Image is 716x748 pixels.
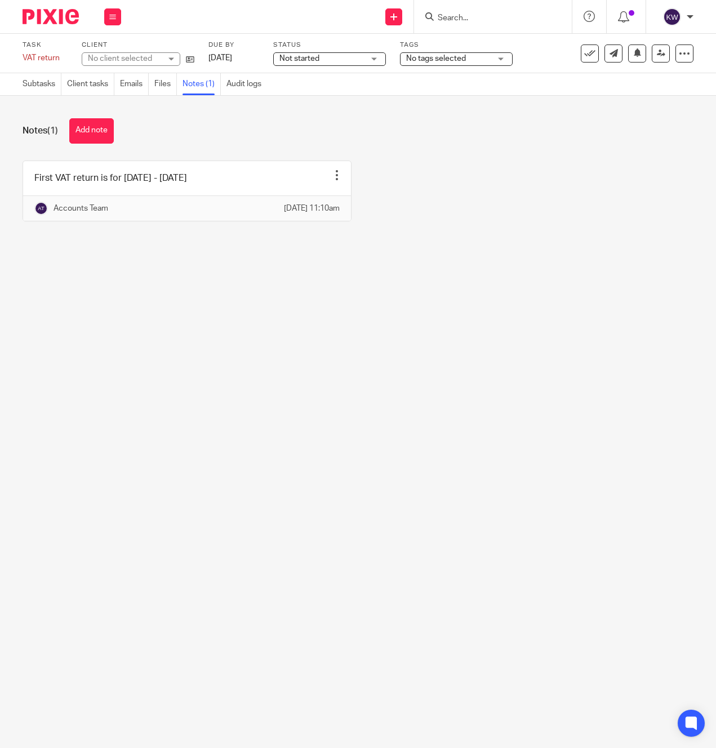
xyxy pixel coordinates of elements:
label: Client [82,41,194,50]
a: Subtasks [23,73,61,95]
span: (1) [47,126,58,135]
span: Not started [279,55,319,63]
a: Files [154,73,177,95]
img: svg%3E [34,202,48,215]
button: Add note [69,118,114,144]
img: svg%3E [663,8,681,26]
label: Task [23,41,68,50]
a: Audit logs [226,73,267,95]
p: Accounts Team [54,203,108,214]
label: Tags [400,41,513,50]
div: VAT return [23,52,68,64]
label: Status [273,41,386,50]
label: Due by [208,41,259,50]
input: Search [437,14,538,24]
a: Client tasks [67,73,114,95]
img: Pixie [23,9,79,24]
span: No tags selected [406,55,466,63]
p: [DATE] 11:10am [284,203,340,214]
div: No client selected [88,53,161,64]
a: Emails [120,73,149,95]
span: [DATE] [208,54,232,62]
h1: Notes [23,125,58,137]
a: Notes (1) [183,73,221,95]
